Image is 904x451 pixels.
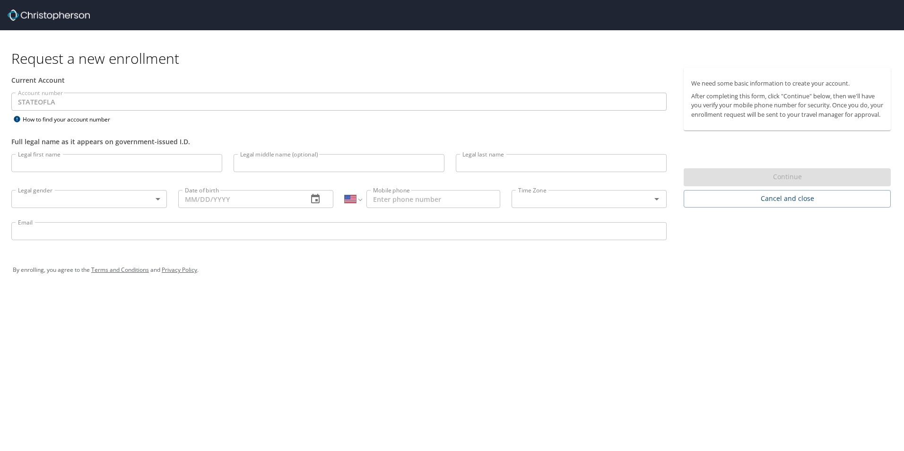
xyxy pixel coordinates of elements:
input: Enter phone number [366,190,500,208]
input: MM/DD/YYYY [178,190,301,208]
img: cbt logo [8,9,90,21]
button: Cancel and close [684,190,891,208]
p: We need some basic information to create your account. [691,79,883,88]
div: ​ [11,190,167,208]
button: Open [650,192,663,206]
a: Privacy Policy [162,266,197,274]
div: Current Account [11,75,667,85]
a: Terms and Conditions [91,266,149,274]
div: By enrolling, you agree to the and . [13,258,891,282]
h1: Request a new enrollment [11,49,898,68]
div: Full legal name as it appears on government-issued I.D. [11,137,667,147]
span: Cancel and close [691,193,883,205]
p: After completing this form, click "Continue" below, then we'll have you verify your mobile phone ... [691,92,883,119]
div: How to find your account number [11,113,130,125]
